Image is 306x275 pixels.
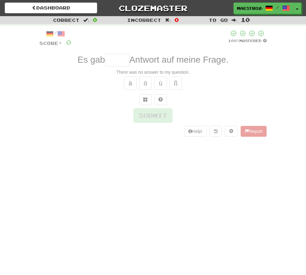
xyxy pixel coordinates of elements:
[127,17,161,23] span: Incorrect
[241,126,267,137] button: Report
[129,55,228,65] span: Antwort auf meine Frage.
[228,38,267,43] div: Mastered
[154,77,167,90] button: ü
[124,77,137,90] button: ä
[184,126,207,137] button: Help!
[210,126,222,137] button: Round history (alt+y)
[276,5,279,9] span: /
[5,3,97,13] a: Dashboard
[93,16,97,23] span: 0
[241,16,250,23] span: 10
[83,18,89,22] span: :
[169,77,182,90] button: ß
[78,55,105,65] span: Es gab
[154,94,167,105] button: Single letter hint - you only get 1 per sentence and score half the points! alt+h
[107,3,199,14] a: Clozemaster
[139,94,152,105] button: Switch sentence to multiple choice alt+p
[39,41,62,46] span: Score:
[209,17,228,23] span: To go
[174,16,179,23] span: 0
[66,38,71,46] span: 0
[232,18,237,22] span: :
[165,18,171,22] span: :
[39,30,71,38] div: /
[133,108,173,123] button: Submit
[139,77,152,90] button: ö
[228,39,239,43] span: 100 %
[53,17,79,23] span: Correct
[233,3,293,14] a: Maestro2603 /
[39,69,267,75] div: There was no answer to my question.
[237,5,262,11] span: Maestro2603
